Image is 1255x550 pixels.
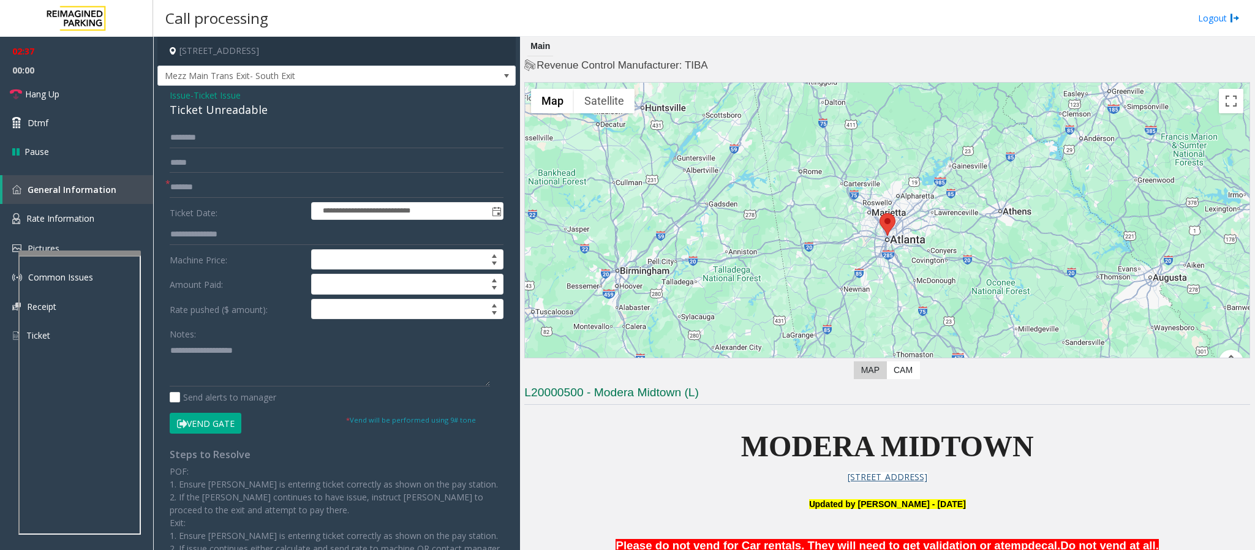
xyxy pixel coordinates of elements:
label: CAM [886,361,920,379]
img: 'icon' [12,303,21,311]
h3: L20000500 - Modera Midtown (L) [524,385,1250,405]
h4: [STREET_ADDRESS] [157,37,516,66]
button: Map camera controls [1219,350,1243,374]
h4: Steps to Resolve [170,449,503,461]
label: Ticket Date: [167,202,308,220]
span: Ticket Issue [194,89,241,102]
span: General Information [28,184,116,195]
div: 95 8th Street Northeast, Atlanta, GA [880,213,895,236]
span: Decrease value [486,309,503,319]
img: 'icon' [12,213,20,224]
span: Rate Information [26,213,94,224]
label: Machine Price: [167,249,308,270]
img: 'icon' [12,185,21,194]
div: Main [527,37,553,56]
h4: Revenue Control Manufacturer: TIBA [524,58,1250,73]
label: Map [854,361,887,379]
label: Rate pushed ($ amount): [167,299,308,320]
div: Ticket Unreadable [170,102,503,118]
label: Notes: [170,323,196,341]
img: 'icon' [12,244,21,252]
span: [STREET_ADDRESS] [848,471,927,483]
span: Dtmf [28,116,48,129]
button: Show street map [531,89,574,113]
span: MODERA MIDTOWN [741,430,1034,462]
img: logout [1230,12,1240,24]
button: Vend Gate [170,413,241,434]
img: 'icon' [12,330,20,341]
span: Decrease value [486,260,503,269]
span: Pictures [28,243,59,254]
span: - [190,89,241,101]
span: Decrease value [486,284,503,294]
a: General Information [2,175,153,204]
span: Toggle popup [489,203,503,220]
img: 'icon' [12,273,22,282]
label: Send alerts to manager [170,391,276,404]
h3: Call processing [159,3,274,33]
span: Increase value [486,250,503,260]
span: Mezz Main Trans Exit- South Exit [158,66,444,86]
font: U [809,498,815,510]
label: Amount Paid: [167,274,308,295]
font: pdated by [PERSON_NAME] - [DATE] [809,499,966,509]
span: Increase value [486,274,503,284]
button: Show satellite imagery [574,89,635,113]
span: Pause [24,145,49,158]
button: Toggle fullscreen view [1219,89,1243,113]
span: Increase value [486,299,503,309]
span: Hang Up [25,88,59,100]
small: Vend will be performed using 9# tone [346,415,476,424]
span: Issue [170,89,190,102]
a: Logout [1198,12,1240,24]
a: [STREET_ADDRESS] [848,472,927,482]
